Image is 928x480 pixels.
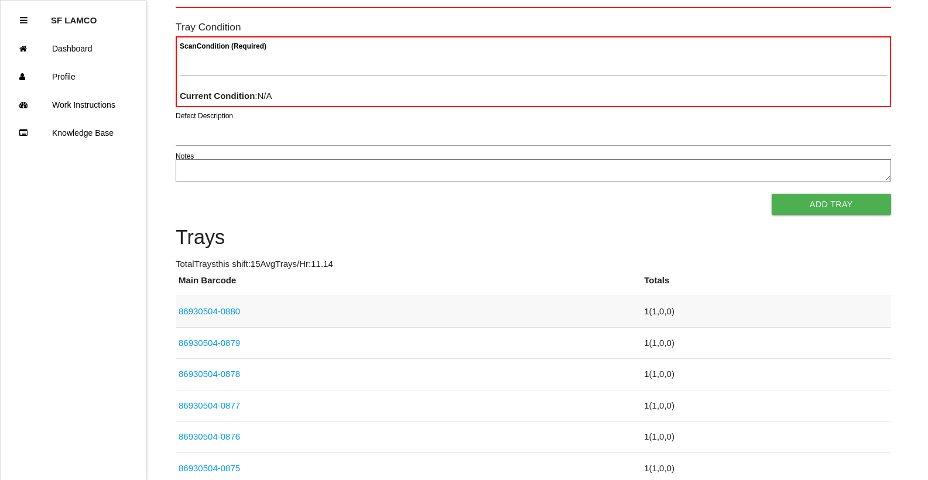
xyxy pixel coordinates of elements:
[180,91,272,101] span: : N/A
[1,63,146,91] a: Profile
[179,306,240,316] a: 86930504-0880
[1,91,146,119] a: Work Instructions
[179,400,240,410] a: 86930504-0877
[641,359,891,390] td: 1 ( 1 , 0 , 0 )
[641,274,891,296] th: Totals
[176,22,891,33] h6: Tray Condition
[179,338,240,348] a: 86930504-0879
[1,35,146,63] a: Dashboard
[641,296,891,328] td: 1 ( 1 , 0 , 0 )
[641,390,891,421] td: 1 ( 1 , 0 , 0 )
[772,194,891,215] button: Add Tray
[179,431,240,441] a: 86930504-0876
[176,111,233,121] label: Defect Description
[51,6,97,25] p: SF LAMCO
[179,369,240,379] a: 86930504-0878
[641,421,891,453] td: 1 ( 1 , 0 , 0 )
[180,42,266,50] b: Scan Condition (Required)
[180,91,255,101] b: Current Condition
[641,327,891,359] td: 1 ( 1 , 0 , 0 )
[176,227,891,249] h4: Trays
[176,151,194,162] label: Notes
[1,119,146,147] a: Knowledge Base
[20,6,28,35] div: Close
[179,463,240,473] a: 86930504-0875
[176,274,641,296] th: Main Barcode
[176,258,891,271] p: Total Trays this shift: 15 Avg Trays /Hr: 11.14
